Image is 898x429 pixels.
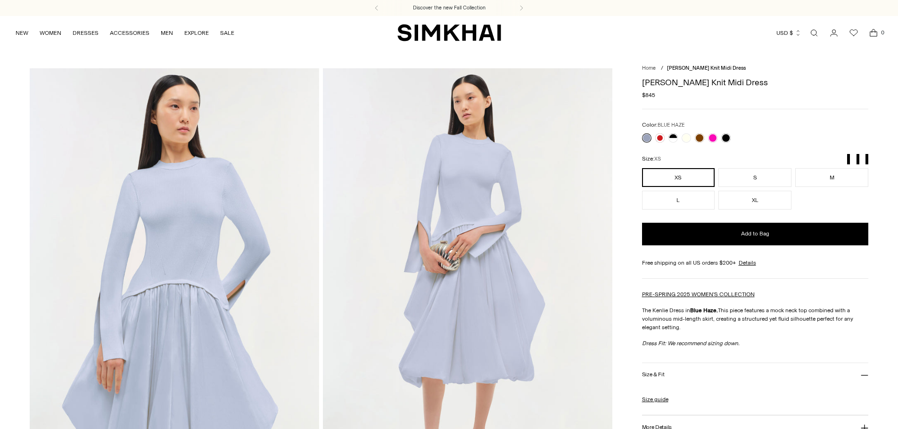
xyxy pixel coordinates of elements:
label: Size: [642,154,661,163]
a: Open cart modal [864,24,883,42]
span: $845 [642,91,655,99]
em: Dress Fit: We recommend sizing down. [642,340,740,347]
button: L [642,191,715,210]
h3: Size & Fit [642,372,665,378]
span: Add to Bag [741,230,769,238]
button: XS [642,168,715,187]
a: Discover the new Fall Collection [413,4,486,12]
a: Open search modal [805,24,824,42]
a: Go to the account page [824,24,843,42]
button: USD $ [776,23,801,43]
h1: [PERSON_NAME] Knit Midi Dress [642,78,869,87]
a: ACCESSORIES [110,23,149,43]
button: M [795,168,868,187]
button: Add to Bag [642,223,869,245]
a: Details [739,259,756,267]
a: WOMEN [40,23,61,43]
span: XS [654,156,661,162]
a: MEN [161,23,173,43]
a: EXPLORE [184,23,209,43]
a: Wishlist [844,24,863,42]
label: Color: [642,121,684,130]
a: PRE-SPRING 2025 WOMEN'S COLLECTION [642,291,755,298]
a: SIMKHAI [397,24,501,42]
button: Size & Fit [642,363,869,387]
a: SALE [220,23,234,43]
button: XL [718,191,791,210]
a: Size guide [642,395,668,404]
span: [PERSON_NAME] Knit Midi Dress [667,65,746,71]
a: DRESSES [73,23,99,43]
div: Free shipping on all US orders $200+ [642,259,869,267]
span: BLUE HAZE [658,122,684,128]
a: NEW [16,23,28,43]
div: / [661,65,663,73]
strong: Blue Haze. [690,307,718,314]
button: S [718,168,791,187]
span: 0 [878,28,887,37]
nav: breadcrumbs [642,65,869,73]
p: The Kenlie Dress in This piece features a mock neck top combined with a voluminous mid-length ski... [642,306,869,332]
a: Home [642,65,656,71]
